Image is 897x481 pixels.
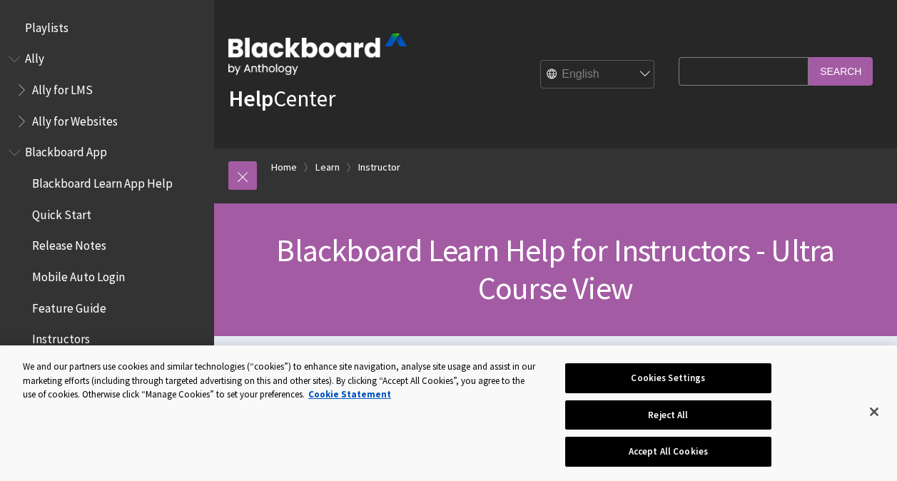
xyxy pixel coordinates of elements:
span: Blackboard App [25,141,107,160]
span: Mobile Auto Login [32,265,125,284]
nav: Book outline for Playlists [9,16,206,40]
span: Release Notes [32,234,106,253]
span: Ally for LMS [32,78,93,97]
button: Cookies Settings [565,363,771,393]
nav: Book outline for Anthology Ally Help [9,47,206,133]
span: Playlists [25,16,69,35]
div: We and our partners use cookies and similar technologies (“cookies”) to enhance site navigation, ... [23,360,538,402]
span: Quick Start [32,203,91,222]
a: More information about your privacy, opens in a new tab [308,388,391,400]
button: Close [858,396,890,427]
span: Instructors [32,328,90,347]
button: Accept All Cookies [565,437,771,467]
a: Home [271,158,297,176]
a: HelpCenter [228,84,335,113]
img: Blackboard by Anthology [228,34,407,75]
button: Reject All [565,400,771,430]
span: Blackboard Learn App Help [32,171,173,191]
strong: Help [228,84,273,113]
input: Search [809,57,873,85]
span: Blackboard Learn Help for Instructors - Ultra Course View [276,231,834,308]
a: Learn [315,158,340,176]
span: Feature Guide [32,296,106,315]
select: Site Language Selector [541,61,655,89]
span: Ally for Websites [32,109,118,128]
a: Instructor [358,158,400,176]
span: Ally [25,47,44,66]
